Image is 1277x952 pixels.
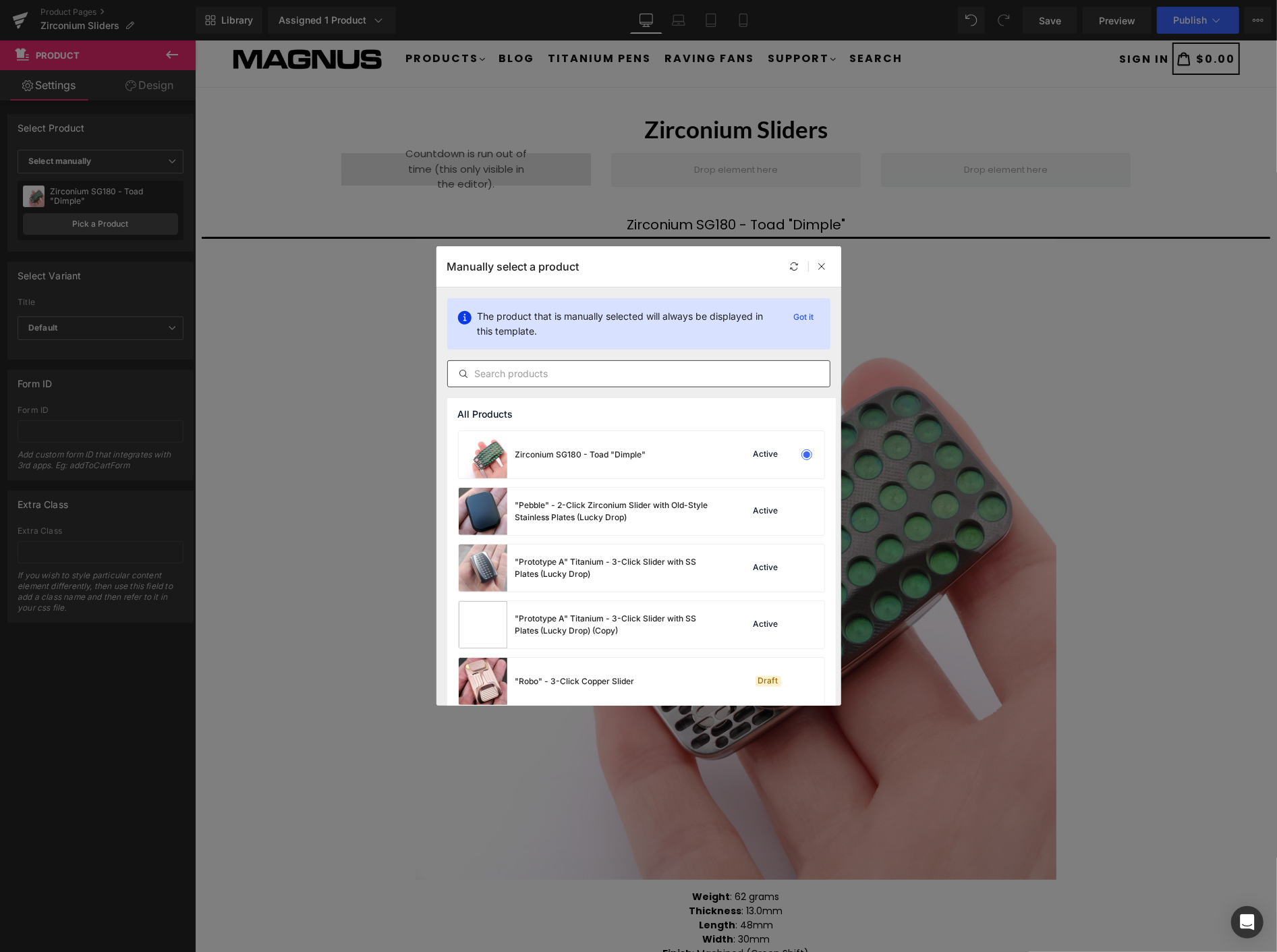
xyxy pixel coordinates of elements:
span: $0.00 [1001,10,1040,26]
div: Active [751,449,781,460]
div: "Prototype A" Titanium - 3-Click Slider with SS Plates (Lucky Drop) (Copy) [515,613,718,637]
div: "Pebble" - 2-Click Zirconium Slider with Old-Style Stainless Plates (Lucky Drop) [515,499,718,524]
a: Zirconium SG180 - Toad "Dimple" [432,176,650,192]
span: : 62 grams [498,849,585,863]
div: Zirconium SG180 - Toad "Dimple" [515,449,646,461]
img: Zirconium SG180 - Toad [221,198,861,839]
strong: Thickness [494,864,547,877]
div: Draft [756,676,781,687]
div: "Robo" - 3-Click Copper Slider [515,675,635,688]
p: Manually select a product [447,260,579,273]
div: Active [751,619,781,630]
img: product-img [459,488,507,535]
span: : 13.0mm [494,864,588,877]
p: The product that is manually selected will always be displayed in this template. [478,309,778,339]
img: Magnus Store [37,5,188,32]
img: product-img [459,601,507,648]
b: Zirconium Sliders [449,74,633,103]
a: $0.00 [977,2,1045,35]
input: Search products [448,366,830,382]
div: All Products [447,398,836,430]
a: SIGN IN [924,10,974,27]
img: product-img [459,431,507,478]
div: Open Intercom Messenger [1231,906,1264,939]
span: SIGN IN [924,10,974,26]
p: : 30mm [424,892,659,906]
div: Active [751,506,781,517]
div: : 48mm [424,878,659,892]
strong: Finish [468,906,498,920]
img: product-img [459,658,507,705]
div: : Machined (Green Shift) [424,906,659,920]
strong: Length [504,878,540,891]
p: Got it [789,309,820,325]
div: Active [751,563,781,573]
strong: Weight [498,849,536,863]
img: product-img [459,544,507,592]
strong: Width [507,892,538,905]
div: "Prototype A" Titanium - 3-Click Slider with SS Plates (Lucky Drop) [515,556,718,580]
